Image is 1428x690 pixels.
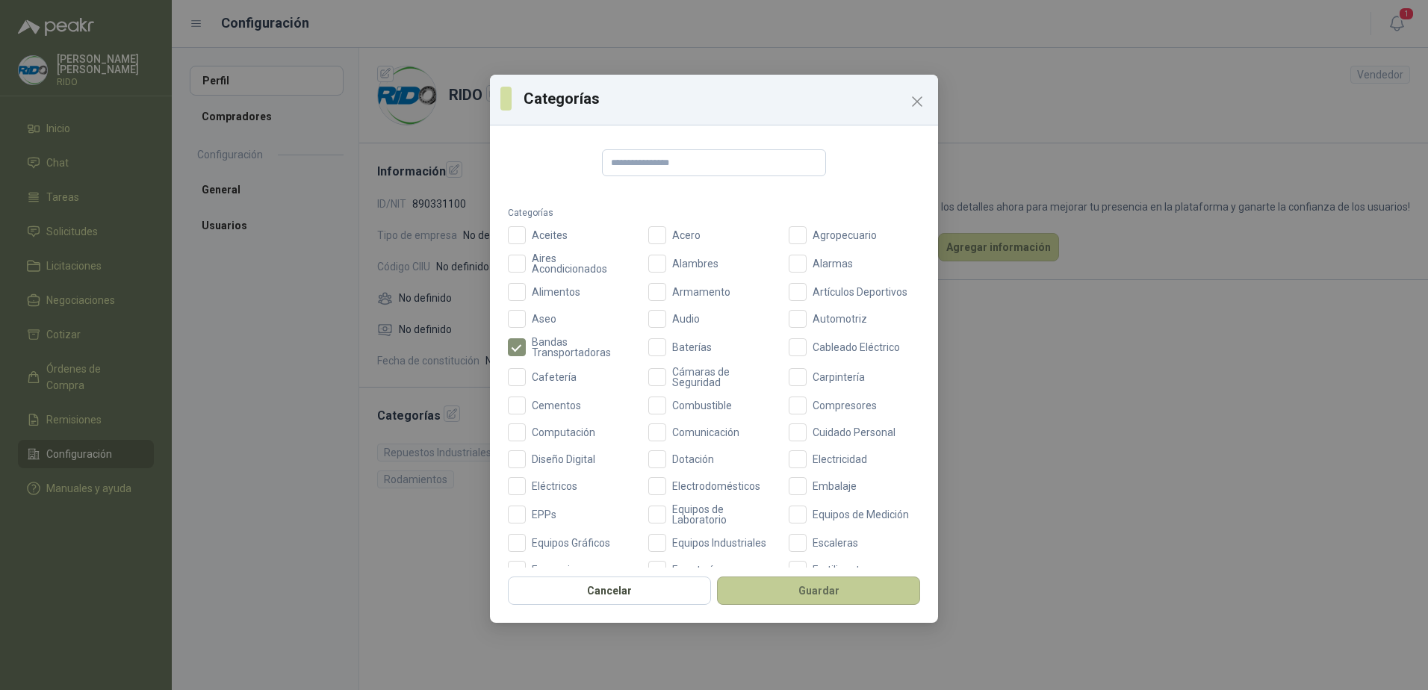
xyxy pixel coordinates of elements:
span: Acero [666,230,707,240]
span: Baterías [666,342,718,352]
span: Armamento [666,287,736,297]
span: Computación [526,427,601,438]
span: Electricidad [807,454,873,464]
span: Aseo [526,314,562,324]
span: Compresores [807,400,883,411]
span: Equipos Gráficos [526,538,616,548]
span: Escaleras [807,538,864,548]
span: Agropecuario [807,230,883,240]
span: Combustible [666,400,738,411]
span: Bandas Transportadoras [526,337,639,358]
span: Equipos de Medición [807,509,915,520]
span: Cableado Eléctrico [807,342,906,352]
span: Equipos de Laboratorio [666,504,780,525]
span: Comunicación [666,427,745,438]
span: Aceites [526,230,574,240]
span: Cuidado Personal [807,427,901,438]
span: Electrodomésticos [666,481,766,491]
span: Equipos Industriales [666,538,772,548]
span: Artículos Deportivos [807,287,913,297]
button: Cancelar [508,576,711,605]
span: Aires Acondicionados [526,253,639,274]
span: Alambres [666,258,724,269]
span: EPPs [526,509,562,520]
span: Cámaras de Seguridad [666,367,780,388]
span: Carpintería [807,372,871,382]
span: Embalaje [807,481,863,491]
span: Dotación [666,454,720,464]
span: Cafetería [526,372,583,382]
button: Guardar [717,576,920,605]
span: Cementos [526,400,587,411]
h3: Categorías [524,87,928,110]
span: Alimentos [526,287,586,297]
label: Categorías [508,206,920,220]
span: Fertilizantes [807,565,877,575]
span: Ferretería [666,565,724,575]
span: Audio [666,314,706,324]
span: Farmacia [526,565,582,575]
span: Eléctricos [526,481,583,491]
span: Alarmas [807,258,859,269]
span: Diseño Digital [526,454,601,464]
button: Close [905,90,929,114]
span: Automotriz [807,314,873,324]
